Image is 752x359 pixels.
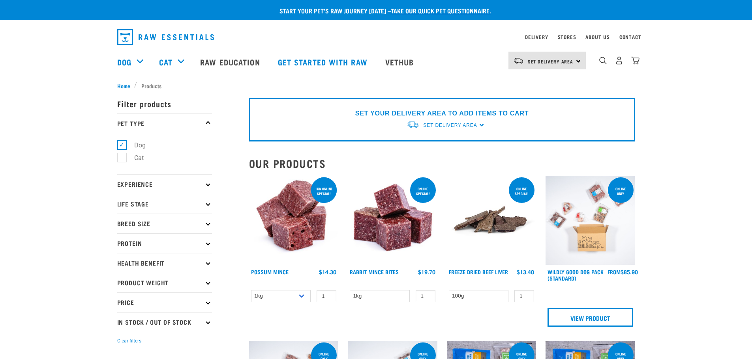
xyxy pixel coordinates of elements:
img: Whole Minced Rabbit Cubes 01 [348,176,437,265]
span: Home [117,82,130,90]
div: 1kg online special! [311,183,337,199]
a: Freeze Dried Beef Liver [449,270,508,273]
p: Price [117,292,212,312]
a: Rabbit Mince Bites [350,270,399,273]
a: Vethub [377,46,424,78]
div: ONLINE SPECIAL! [509,183,534,199]
button: Clear filters [117,337,141,344]
p: Pet Type [117,113,212,133]
img: van-moving.png [407,121,419,129]
a: View Product [548,308,633,327]
input: 1 [317,290,336,302]
p: In Stock / Out Of Stock [117,312,212,332]
img: 1102 Possum Mince 01 [249,176,339,265]
p: Protein [117,233,212,253]
h2: Our Products [249,157,635,169]
img: home-icon@2x.png [631,56,639,65]
p: Experience [117,174,212,194]
p: Breed Size [117,214,212,233]
a: About Us [585,35,609,38]
label: Dog [122,140,149,150]
a: take our quick pet questionnaire. [391,9,491,12]
div: $14.30 [319,269,336,275]
input: 1 [514,290,534,302]
img: user.png [615,56,623,65]
a: Delivery [525,35,548,38]
a: Cat [159,56,173,68]
label: Cat [122,153,147,163]
a: Dog [117,56,131,68]
p: Product Weight [117,273,212,292]
img: Dog 0 2sec [546,176,635,265]
div: $85.90 [608,269,638,275]
nav: dropdown navigation [111,26,641,48]
a: Get started with Raw [270,46,377,78]
img: home-icon-1@2x.png [599,57,607,64]
p: SET YOUR DELIVERY AREA TO ADD ITEMS TO CART [355,109,529,118]
div: $19.70 [418,269,435,275]
img: Raw Essentials Logo [117,29,214,45]
div: ONLINE SPECIAL! [410,183,436,199]
p: Health Benefit [117,253,212,273]
a: Possum Mince [251,270,289,273]
img: Stack Of Freeze Dried Beef Liver For Pets [447,176,536,265]
nav: breadcrumbs [117,82,635,90]
div: $13.40 [517,269,534,275]
div: Online Only [608,183,634,199]
a: Wildly Good Dog Pack (Standard) [548,270,604,279]
a: Raw Education [192,46,270,78]
span: Set Delivery Area [423,123,477,128]
p: Life Stage [117,194,212,214]
span: FROM [608,270,621,273]
img: van-moving.png [513,57,524,64]
a: Home [117,82,135,90]
span: Set Delivery Area [528,60,574,63]
input: 1 [416,290,435,302]
a: Contact [619,35,641,38]
p: Filter products [117,94,212,113]
a: Stores [558,35,576,38]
